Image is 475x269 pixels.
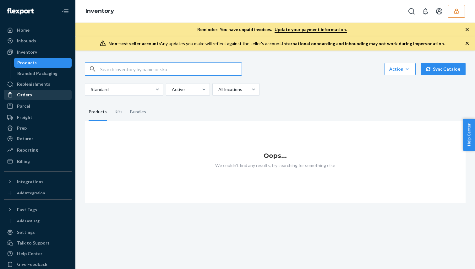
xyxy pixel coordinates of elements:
[17,38,36,44] div: Inbounds
[4,227,72,237] a: Settings
[275,27,347,33] a: Update your payment information.
[17,125,27,131] div: Prep
[17,92,32,98] div: Orders
[282,41,445,46] span: International onboarding and inbounding may not work during impersonation.
[114,103,123,121] div: Kits
[4,205,72,215] button: Fast Tags
[4,156,72,166] a: Billing
[389,66,411,72] div: Action
[17,81,50,87] div: Replenishments
[4,79,72,89] a: Replenishments
[17,70,57,77] div: Branded Packaging
[90,86,91,93] input: Standard
[419,5,432,18] button: Open notifications
[4,238,72,248] a: Talk to Support
[17,218,40,223] div: Add Fast Tag
[17,147,38,153] div: Reporting
[14,68,72,78] a: Branded Packaging
[4,47,72,57] a: Inventory
[4,145,72,155] a: Reporting
[17,207,37,213] div: Fast Tags
[89,103,107,121] div: Products
[4,189,72,197] a: Add Integration
[17,229,35,235] div: Settings
[17,250,42,257] div: Help Center
[463,119,475,151] button: Help Center
[4,177,72,187] button: Integrations
[17,60,37,66] div: Products
[4,25,72,35] a: Home
[7,8,34,14] img: Flexport logo
[17,27,30,33] div: Home
[385,63,416,75] button: Action
[80,2,119,20] ol: breadcrumbs
[17,114,32,121] div: Freight
[421,63,466,75] button: Sync Catalog
[85,8,114,14] a: Inventory
[405,5,418,18] button: Open Search Box
[100,63,242,75] input: Search inventory by name or sku
[17,158,30,164] div: Billing
[17,240,50,246] div: Talk to Support
[171,86,172,93] input: Active
[4,249,72,259] a: Help Center
[4,90,72,100] a: Orders
[4,217,72,225] a: Add Fast Tag
[17,179,43,185] div: Integrations
[14,58,72,68] a: Products
[4,123,72,133] a: Prep
[59,5,72,18] button: Close Navigation
[17,49,37,55] div: Inventory
[85,152,466,159] h1: Oops...
[4,134,72,144] a: Returns
[197,26,347,33] p: Reminder: You have unpaid invoices.
[17,136,34,142] div: Returns
[4,36,72,46] a: Inbounds
[108,40,445,47] div: Any updates you make will reflect against the seller's account.
[108,41,160,46] span: Non-test seller account:
[130,103,146,121] div: Bundles
[4,101,72,111] a: Parcel
[4,112,72,122] a: Freight
[85,162,466,169] p: We couldn't find any results, try searching for something else
[433,5,445,18] button: Open account menu
[17,261,47,267] div: Give Feedback
[17,190,45,196] div: Add Integration
[17,103,30,109] div: Parcel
